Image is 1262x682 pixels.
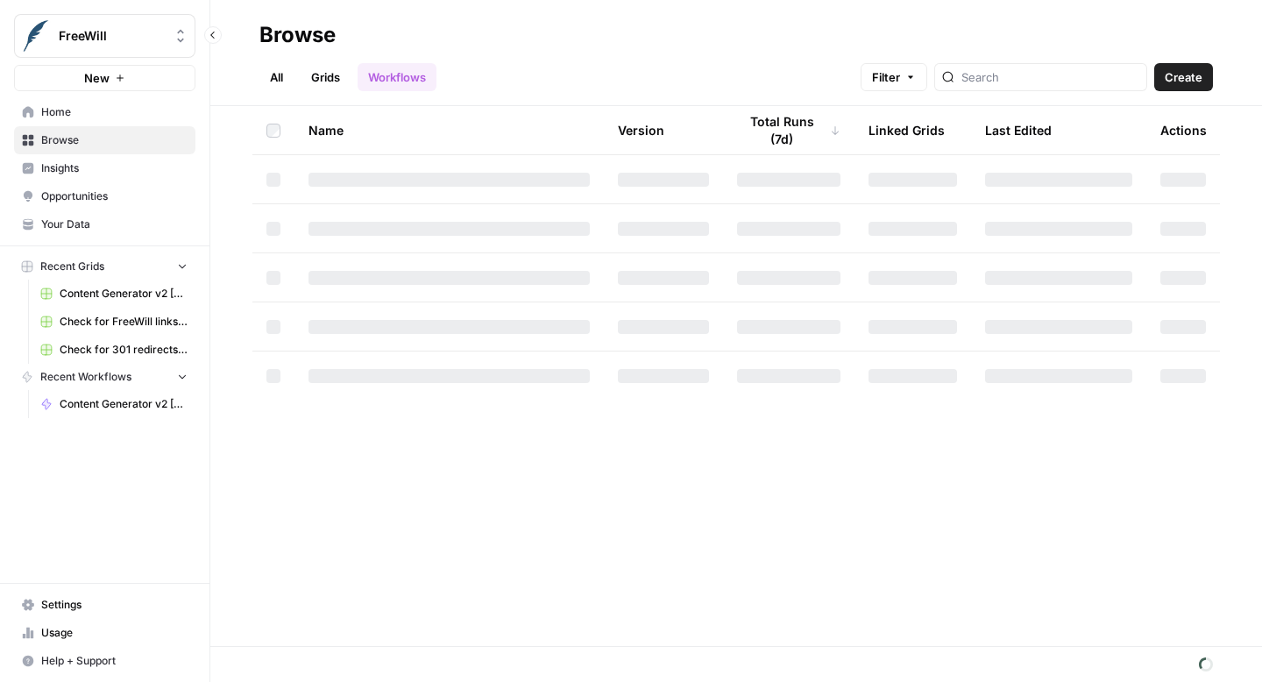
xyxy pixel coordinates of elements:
a: Your Data [14,210,195,238]
a: All [259,63,294,91]
a: Browse [14,126,195,154]
a: Grids [301,63,351,91]
span: Recent Workflows [40,369,131,385]
span: Content Generator v2 [DRAFT] Test [60,286,188,302]
button: Create [1154,63,1213,91]
span: Check for 301 redirects on page Grid [60,342,188,358]
a: Check for FreeWill links on partner's external website [32,308,195,336]
span: Create [1165,68,1202,86]
span: Usage [41,625,188,641]
button: Filter [861,63,927,91]
div: Version [618,106,664,154]
button: Help + Support [14,647,195,675]
a: Insights [14,154,195,182]
a: Opportunities [14,182,195,210]
span: Home [41,104,188,120]
span: Check for FreeWill links on partner's external website [60,314,188,330]
span: Recent Grids [40,259,104,274]
button: Workspace: FreeWill [14,14,195,58]
span: Browse [41,132,188,148]
div: Actions [1160,106,1207,154]
a: Usage [14,619,195,647]
span: Content Generator v2 [DRAFT] [60,396,188,412]
span: New [84,69,110,87]
span: Help + Support [41,653,188,669]
a: Workflows [358,63,436,91]
span: Filter [872,68,900,86]
span: Your Data [41,217,188,232]
a: Check for 301 redirects on page Grid [32,336,195,364]
button: Recent Grids [14,253,195,280]
input: Search [961,68,1139,86]
span: Insights [41,160,188,176]
a: Content Generator v2 [DRAFT] [32,390,195,418]
span: FreeWill [59,27,165,45]
button: New [14,65,195,91]
div: Browse [259,21,336,49]
span: Opportunities [41,188,188,204]
a: Home [14,98,195,126]
div: Total Runs (7d) [737,106,840,154]
div: Linked Grids [869,106,945,154]
a: Content Generator v2 [DRAFT] Test [32,280,195,308]
a: Settings [14,591,195,619]
span: Settings [41,597,188,613]
button: Recent Workflows [14,364,195,390]
div: Last Edited [985,106,1052,154]
div: Name [308,106,590,154]
img: FreeWill Logo [20,20,52,52]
